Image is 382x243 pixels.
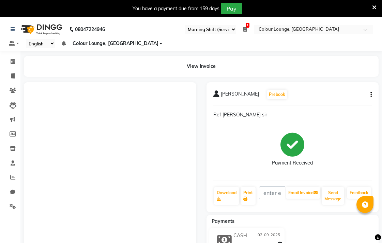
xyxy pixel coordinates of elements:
[75,20,105,39] b: 08047224946
[24,56,379,77] div: View Invoice
[233,232,247,239] span: CASH
[17,20,64,39] img: logo
[347,187,371,199] a: Feedback
[243,26,247,32] a: 1
[322,187,344,205] button: Send Message
[133,5,219,12] div: You have a payment due from 159 days
[246,23,249,28] span: 1
[258,232,280,239] span: 02-09-2025
[212,218,234,224] span: Payments
[213,111,372,118] p: Ref [PERSON_NAME] sir
[259,186,286,199] input: enter email
[221,3,242,14] button: Pay
[214,187,239,205] a: Download
[286,187,320,199] button: Email Invoice
[221,90,259,100] span: [PERSON_NAME]
[241,187,256,205] a: Print
[272,159,313,167] div: Payment Received
[73,40,158,47] span: Colour Lounge, [GEOGRAPHIC_DATA]
[353,216,375,236] iframe: chat widget
[267,90,287,99] button: Prebook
